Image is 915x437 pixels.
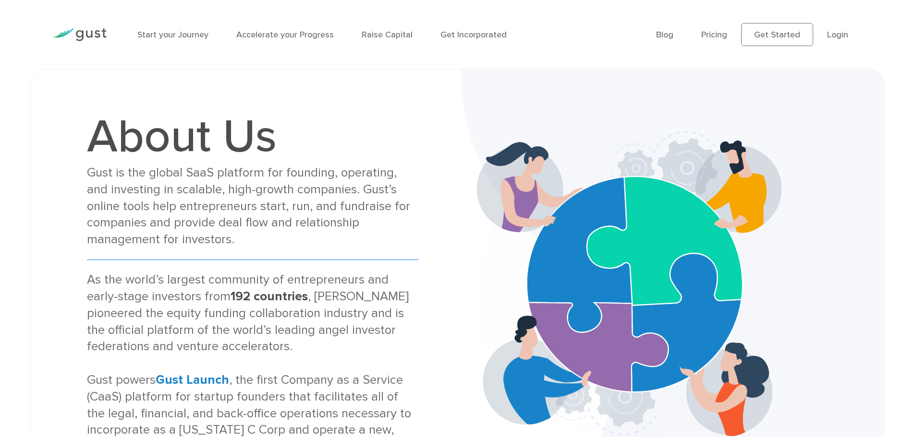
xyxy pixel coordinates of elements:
h1: About Us [87,114,418,160]
img: Gust Logo [53,28,107,41]
a: Start your Journey [137,30,208,40]
a: Blog [656,30,673,40]
a: Raise Capital [362,30,413,40]
a: Get Incorporated [440,30,507,40]
div: Gust is the global SaaS platform for founding, operating, and investing in scalable, high-growth ... [87,165,418,248]
a: Login [827,30,848,40]
strong: 192 countries [231,289,308,304]
a: Get Started [741,23,813,46]
a: Accelerate your Progress [236,30,334,40]
a: Pricing [701,30,727,40]
a: Gust Launch [156,372,229,387]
